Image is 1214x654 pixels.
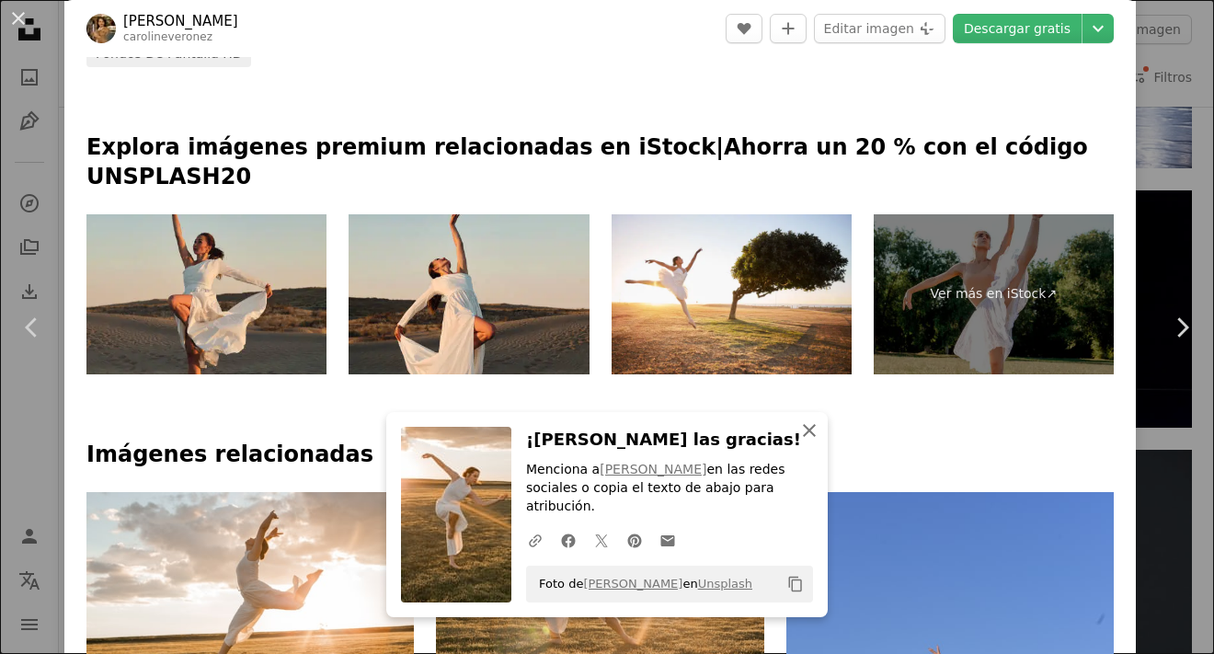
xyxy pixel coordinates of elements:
[86,14,116,43] img: Ve al perfil de Caroline Veronez
[874,214,1114,374] a: Ver más en iStock↗
[86,133,1114,192] p: Explora imágenes premium relacionadas en iStock | Ahorra un 20 % con el código UNSPLASH20
[1082,14,1114,43] button: Elegir el tamaño de descarga
[86,592,414,609] a: Una persona en un campo haciendo un truco
[1150,239,1214,416] a: Siguiente
[698,577,752,591] a: Unsplash
[583,577,682,591] a: [PERSON_NAME]
[123,12,238,30] a: [PERSON_NAME]
[552,522,585,558] a: Comparte en Facebook
[618,522,651,558] a: Comparte en Pinterest
[585,522,618,558] a: Comparte en Twitter
[86,441,1114,470] h4: Imágenes relacionadas
[600,462,706,476] a: [PERSON_NAME]
[770,14,807,43] button: Añade a la colección
[814,14,945,43] button: Editar imagen
[526,427,813,453] h3: ¡[PERSON_NAME] las gracias!
[530,569,752,599] span: Foto de en
[726,14,762,43] button: Me gusta
[86,214,326,374] img: Danzas en el desierto con vestido blanco
[651,522,684,558] a: Comparte por correo electrónico
[349,214,589,374] img: Danzas en el desierto con vestido blanco
[123,30,212,43] a: carolineveronez
[526,461,813,516] p: Menciona a en las redes sociales o copia el texto de abajo para atribución.
[780,568,811,600] button: Copiar al portapapeles
[953,14,1082,43] a: Descargar gratis
[612,214,852,374] img: Apasionada bailarina joven bailando al aire libre en un entorno natural con un árbol en el fondo....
